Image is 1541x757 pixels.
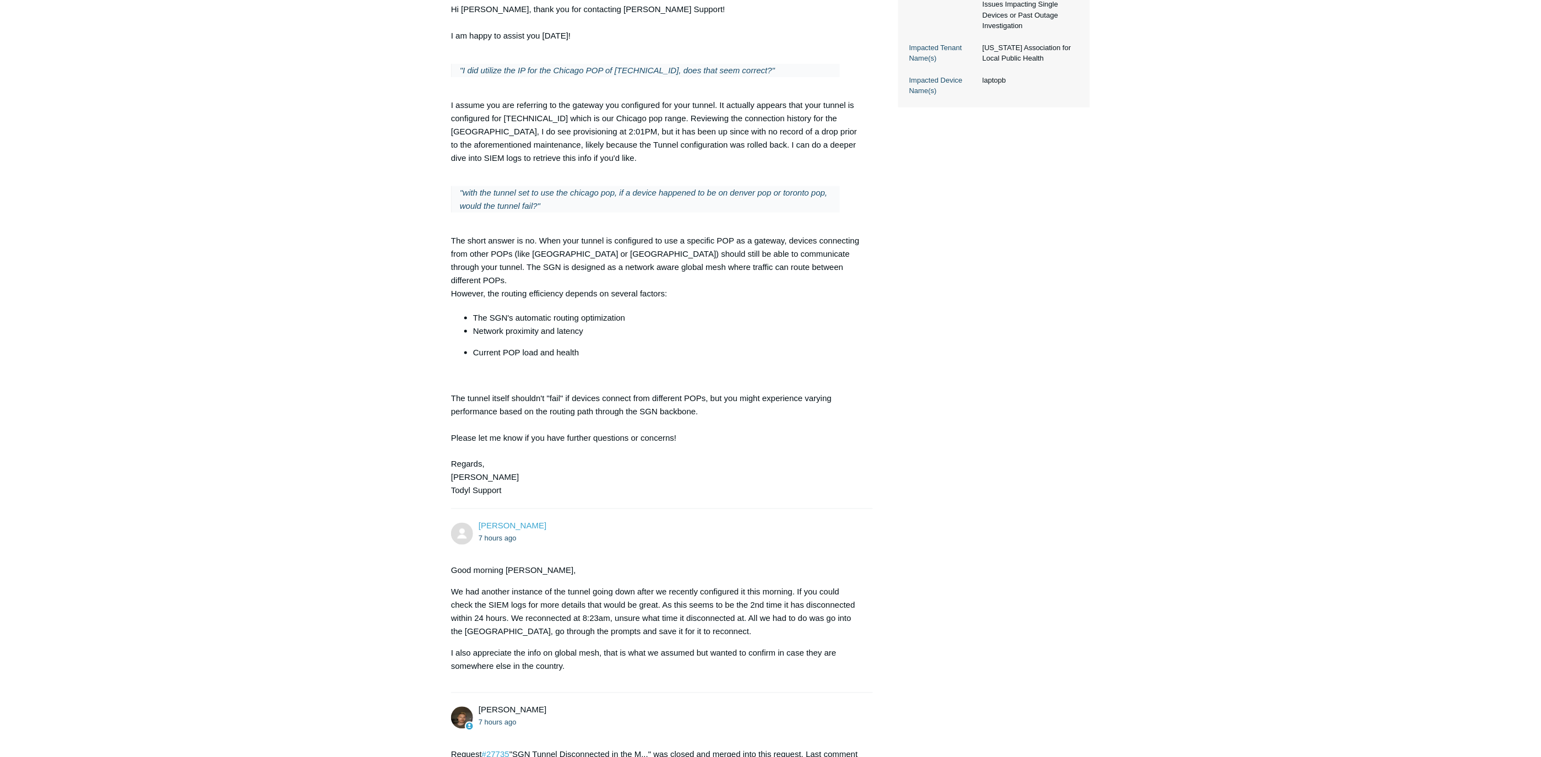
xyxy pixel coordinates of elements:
p: "I did utilize the IP for the Chicago POP of [TECHNICAL_ID], does that seem correct?" [460,64,832,77]
dt: Impacted Tenant Name(s) [909,42,977,64]
p: Current POP load and health [473,346,862,359]
time: 08/28/2025, 08:39 [479,534,517,543]
dd: [US_STATE] Association for Local Public Health [977,42,1079,64]
span: Jacob Bejarano [479,521,546,531]
span: Andy Paull [479,705,546,715]
dt: Impacted Device Name(s) [909,75,977,96]
li: The SGN's automatic routing optimization [473,311,862,325]
time: 08/28/2025, 08:40 [479,718,517,727]
div: Hi [PERSON_NAME], thank you for contacting [PERSON_NAME] Support! I am happy to assist you [DATE]... [451,3,862,498]
p: We had another instance of the tunnel going down after we recently configured it this morning. If... [451,586,862,639]
p: Good morning [PERSON_NAME], [451,564,862,577]
li: Network proximity and latency [473,325,862,338]
p: "with the tunnel set to use the chicago pop, if a device happened to be on denver pop or toronto ... [460,186,832,213]
p: I also appreciate the info on global mesh, that is what we assumed but wanted to confirm in case ... [451,647,862,673]
dd: laptopb [977,75,1079,86]
a: [PERSON_NAME] [479,521,546,531]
